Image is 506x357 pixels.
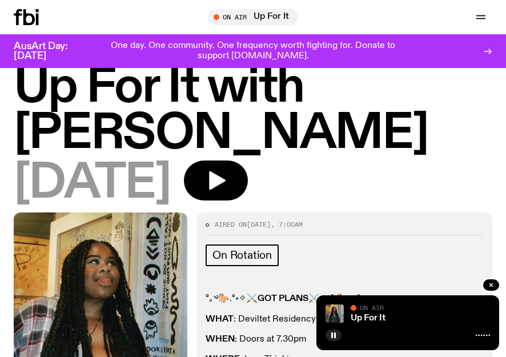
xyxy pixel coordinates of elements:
[215,220,247,229] span: Aired on
[247,220,271,229] span: [DATE]
[206,315,234,324] strong: WHAT
[206,335,235,344] strong: WHEN
[326,304,344,323] img: Ify - a Brown Skin girl with black braided twists, looking up to the side with her tongue stickin...
[360,304,384,311] span: On Air
[212,249,272,262] span: On Rotation
[208,9,298,25] button: On AirUp For It
[96,41,410,61] p: One day. One community. One frequency worth fighting for. Donate to support [DOMAIN_NAME].
[206,334,483,345] p: : Doors at 7.30pm
[258,294,308,303] strong: GOT PLANS
[206,244,279,266] a: On Rotation
[351,314,385,323] a: Up For It
[206,314,483,325] p: : Deviltet Residency with [PERSON_NAME]
[14,65,492,157] h1: Up For It with [PERSON_NAME]
[14,161,170,207] span: [DATE]
[206,294,483,304] p: °｡༄🐎.°˖✧⚔️ ⚔️✧˖°.🐎༄｡°
[271,220,303,229] span: , 7:00am
[14,42,87,61] h3: AusArt Day: [DATE]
